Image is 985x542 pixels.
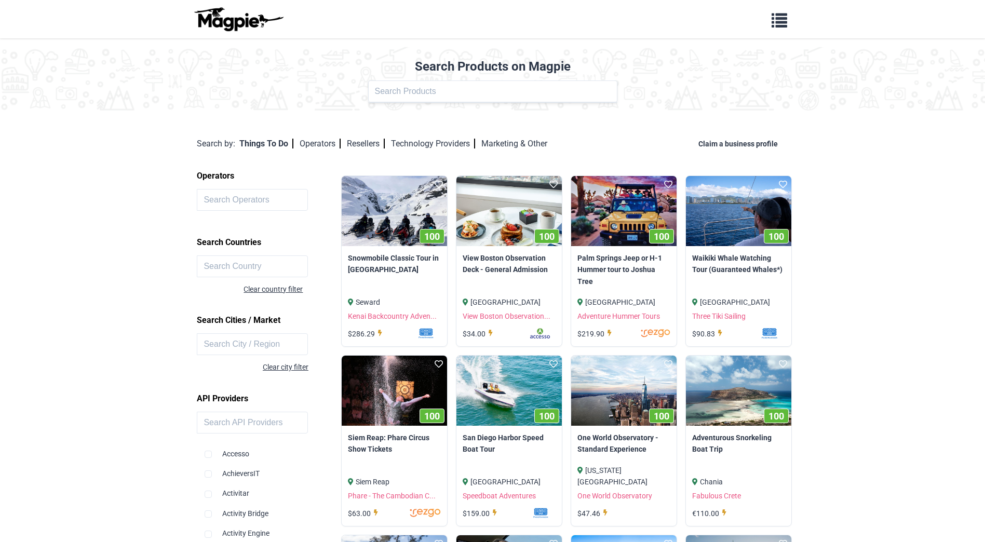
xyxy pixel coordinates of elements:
span: 100 [424,411,440,422]
input: Search Operators [197,189,307,211]
img: Palm Springs Jeep or H-1 Hummer tour to Joshua Tree image [571,176,677,246]
div: AchieversIT [205,459,337,479]
h2: Search Products on Magpie [6,59,979,74]
a: 100 [571,176,677,246]
span: 100 [654,231,669,242]
div: $63.00 [348,508,381,519]
div: $286.29 [348,328,385,340]
img: jnlrevnfoudwrkxojroq.svg [384,508,441,518]
img: mf1jrhtrrkrdcsvakxwt.svg [728,328,785,338]
img: Snowmobile Classic Tour in Kenai Fjords National Park image [342,176,447,246]
div: $159.00 [463,508,500,519]
div: $219.90 [577,328,615,340]
a: Snowmobile Classic Tour in [GEOGRAPHIC_DATA] [348,252,441,276]
div: Clear country filter [244,283,345,295]
img: Siem Reap: Phare Circus Show Tickets image [342,356,447,426]
img: Waikiki Whale Watching Tour (Guaranteed Whales*) image [686,176,791,246]
a: One World Observatory [577,492,652,500]
a: 100 [571,356,677,426]
a: Operators [300,139,341,148]
h2: API Providers [197,390,345,408]
h2: Search Countries [197,234,345,251]
span: 100 [768,411,784,422]
div: Activity Bridge [205,499,337,519]
a: Siem Reap: Phare Circus Show Tickets [348,432,441,455]
a: Palm Springs Jeep or H-1 Hummer tour to Joshua Tree [577,252,670,287]
img: One World Observatory - Standard Experience image [571,356,677,426]
a: 100 [456,356,562,426]
div: Activitar [205,479,337,499]
a: 100 [342,176,447,246]
img: logo-ab69f6fb50320c5b225c76a69d11143b.png [192,7,285,32]
span: 100 [768,231,784,242]
a: Adventure Hummer Tours [577,312,660,320]
div: Accesso [205,440,337,459]
div: [GEOGRAPHIC_DATA] [577,296,670,308]
a: 100 [456,176,562,246]
a: Waikiki Whale Watching Tour (Guaranteed Whales*) [692,252,785,276]
div: Search by: [197,137,235,151]
span: 100 [539,231,555,242]
input: Search City / Region [197,333,307,355]
div: Seward [348,296,441,308]
a: Things To Do [239,139,293,148]
a: 100 [342,356,447,426]
div: [GEOGRAPHIC_DATA] [463,296,556,308]
div: [US_STATE][GEOGRAPHIC_DATA] [577,465,670,488]
a: Marketing & Other [481,139,547,148]
img: mf1jrhtrrkrdcsvakxwt.svg [385,328,441,338]
div: $90.83 [692,328,725,340]
img: rfmmbjnnyrazl4oou2zc.svg [498,328,556,338]
a: 100 [686,356,791,426]
span: 100 [539,411,555,422]
h2: Operators [197,167,345,185]
div: Siem Reap [348,476,441,487]
a: Speedboat Adventures [463,492,536,500]
input: Search Country [197,255,307,277]
img: Adventurous Snorkeling Boat Trip image [686,356,791,426]
div: €110.00 [692,508,730,519]
div: Chania [692,476,785,487]
input: Search Products [368,80,617,102]
div: $34.00 [463,328,496,340]
a: View Boston Observation Deck - General Admission [463,252,556,276]
a: Claim a business profile [698,140,782,148]
div: Clear city filter [197,361,308,373]
a: Resellers [347,139,385,148]
a: Adventurous Snorkeling Boat Trip [692,432,785,455]
div: [GEOGRAPHIC_DATA] [463,476,556,487]
a: 100 [686,176,791,246]
h2: Search Cities / Market [197,311,345,329]
div: Activity Engine [205,519,337,539]
span: 100 [654,411,669,422]
div: $47.46 [577,508,611,519]
a: Phare - The Cambodian C... [348,492,436,500]
a: View Boston Observation... [463,312,550,320]
img: San Diego Harbor Speed Boat Tour image [456,356,562,426]
span: 100 [424,231,440,242]
img: jnlrevnfoudwrkxojroq.svg [615,328,670,338]
img: View Boston Observation Deck - General Admission image [456,176,562,246]
a: Technology Providers [391,139,475,148]
a: Kenai Backcountry Adven... [348,312,437,320]
a: One World Observatory - Standard Experience [577,432,670,455]
img: mf1jrhtrrkrdcsvakxwt.svg [500,508,556,518]
div: [GEOGRAPHIC_DATA] [692,296,785,308]
a: San Diego Harbor Speed Boat Tour [463,432,556,455]
a: Three Tiki Sailing [692,312,746,320]
input: Search API Providers [197,412,307,433]
a: Fabulous Crete [692,492,741,500]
